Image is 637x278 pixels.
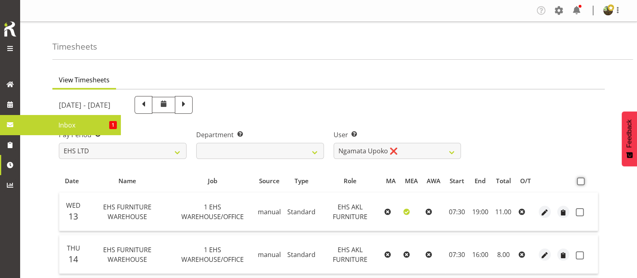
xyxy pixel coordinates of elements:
span: Job [208,176,217,186]
span: Wed [66,201,81,210]
td: 16:00 [469,235,491,274]
td: 11.00 [491,192,515,231]
label: User [334,130,461,140]
td: Standard [284,235,319,274]
td: 8.00 [491,235,515,274]
span: Total [496,176,511,186]
span: Start [450,176,464,186]
span: 13 [68,211,78,222]
img: filipo-iupelid4dee51ae661687a442d92e36fb44151.png [603,6,613,15]
span: Feedback [626,119,633,148]
span: EHS FURNITURE WAREHOUSE [103,203,151,221]
span: EHS AKL FURNITURE [333,203,367,221]
span: Date [65,176,79,186]
h4: Timesheets [52,42,97,51]
label: Department [196,130,324,140]
span: View Timesheets [59,75,110,85]
span: Role [344,176,357,186]
span: MA [386,176,396,186]
span: Source [259,176,280,186]
td: 07:30 [445,235,469,274]
span: EHS AKL FURNITURE [333,245,367,264]
span: O/T [520,176,531,186]
span: 1 EHS WAREHOUSE/OFFICE [181,203,244,221]
td: 19:00 [469,192,491,231]
a: Inbox [20,115,121,135]
label: Pay Period [59,130,187,140]
span: EHS FURNITURE WAREHOUSE [103,245,151,264]
span: 14 [68,253,78,265]
span: manual [258,250,281,259]
span: AWA [427,176,440,186]
span: 1 EHS WAREHOUSE/OFFICE [181,245,244,264]
span: Inbox [24,119,109,131]
span: End [475,176,486,186]
td: 07:30 [445,192,469,231]
h5: [DATE] - [DATE] [59,100,110,109]
span: MEA [405,176,417,186]
img: Rosterit icon logo [2,20,18,38]
span: manual [258,207,281,216]
span: Name [118,176,136,186]
span: Type [295,176,309,186]
button: Feedback - Show survey [622,111,637,166]
span: Thu [67,244,80,253]
td: Standard [284,192,319,231]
